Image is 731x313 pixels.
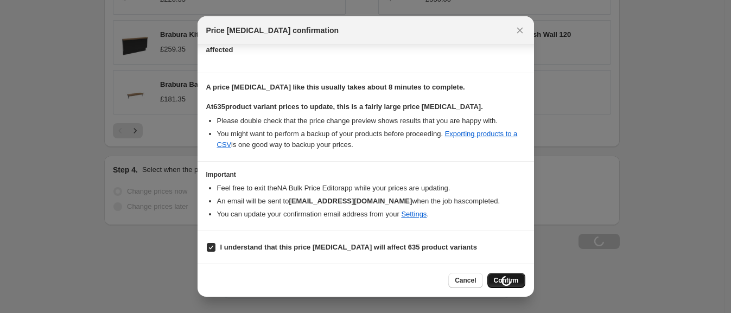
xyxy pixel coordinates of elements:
b: I understand that this price [MEDICAL_DATA] will affect 635 product variants [220,243,477,251]
li: You can update your confirmation email address from your . [217,209,525,220]
li: You might want to perform a backup of your products before proceeding. is one good way to backup ... [217,129,525,150]
button: Cancel [448,273,482,288]
h3: Important [206,170,525,179]
li: Please double check that the price change preview shows results that you are happy with. [217,116,525,126]
span: Price [MEDICAL_DATA] confirmation [206,25,339,36]
b: [EMAIL_ADDRESS][DOMAIN_NAME] [289,197,412,205]
span: Cancel [455,276,476,285]
li: An email will be sent to when the job has completed . [217,196,525,207]
a: Settings [401,210,427,218]
b: A price [MEDICAL_DATA] like this usually takes about 8 minutes to complete. [206,83,465,91]
li: Feel free to exit the NA Bulk Price Editor app while your prices are updating. [217,183,525,194]
button: Close [512,23,527,38]
b: At 635 product variant prices to update, this is a fairly large price [MEDICAL_DATA]. [206,103,483,111]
